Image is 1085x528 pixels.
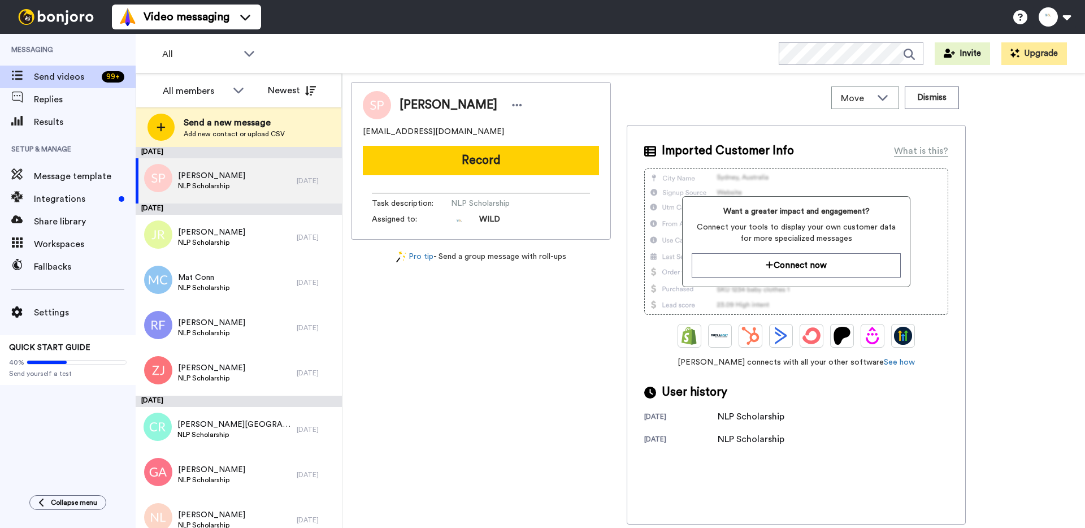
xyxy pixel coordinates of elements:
span: Connect your tools to display your own customer data for more specialized messages [692,222,900,244]
div: [DATE] [136,147,342,158]
span: [PERSON_NAME][GEOGRAPHIC_DATA] [177,419,291,430]
img: Image of Samantha Phelvin [363,91,391,119]
img: ga.png [144,458,172,486]
img: ConvertKit [802,327,821,345]
button: Collapse menu [29,495,106,510]
img: cr.png [144,413,172,441]
div: [DATE] [136,204,342,215]
span: [PERSON_NAME] connects with all your other software [644,357,948,368]
span: All [162,47,238,61]
div: [DATE] [297,176,336,185]
img: ActiveCampaign [772,327,790,345]
span: Fallbacks [34,260,136,274]
span: Send videos [34,70,97,84]
img: Patreon [833,327,851,345]
span: Share library [34,215,136,228]
span: 40% [9,358,24,367]
img: jr.png [144,220,172,249]
span: [PERSON_NAME] [178,227,245,238]
div: 99 + [102,71,124,83]
span: Assigned to: [372,214,451,231]
span: NLP Scholarship [451,198,558,209]
button: Record [363,146,599,175]
a: See how [884,358,915,366]
span: Integrations [34,192,114,206]
span: Move [841,92,871,105]
span: NLP Scholarship [177,430,291,439]
span: Send a new message [184,116,285,129]
span: NLP Scholarship [178,328,245,337]
div: NLP Scholarship [718,410,784,423]
img: Shopify [680,327,698,345]
img: db56d3b7-25cc-4860-a3ab-2408422e83c0-1733197158.jpg [451,214,468,231]
div: [DATE] [136,396,342,407]
img: vm-color.svg [119,8,137,26]
span: Message template [34,170,136,183]
span: Settings [34,306,136,319]
img: mc.png [144,266,172,294]
span: [PERSON_NAME] [178,317,245,328]
img: bj-logo-header-white.svg [14,9,98,25]
span: Workspaces [34,237,136,251]
button: Invite [935,42,990,65]
span: NLP Scholarship [178,238,245,247]
img: Drip [863,327,882,345]
img: zj.png [144,356,172,384]
span: WILD [479,214,500,231]
img: magic-wand.svg [396,251,406,263]
div: All members [163,84,227,98]
span: NLP Scholarship [178,374,245,383]
img: sp.png [144,164,172,192]
span: Want a greater impact and engagement? [692,206,900,217]
div: [DATE] [297,470,336,479]
span: Imported Customer Info [662,142,794,159]
span: Collapse menu [51,498,97,507]
span: NLP Scholarship [178,283,229,292]
div: What is this? [894,144,948,158]
a: Pro tip [396,251,433,263]
img: Hubspot [741,327,759,345]
button: Newest [259,79,324,102]
span: [PERSON_NAME] [178,170,245,181]
span: Results [34,115,136,129]
span: Mat Conn [178,272,229,283]
button: Dismiss [905,86,959,109]
img: GoHighLevel [894,327,912,345]
span: [PERSON_NAME] [400,97,497,114]
div: [DATE] [297,425,336,434]
div: [DATE] [297,278,336,287]
button: Connect now [692,253,900,278]
div: [DATE] [297,369,336,378]
span: [PERSON_NAME] [178,509,245,521]
div: [DATE] [297,323,336,332]
span: Replies [34,93,136,106]
button: Upgrade [1001,42,1067,65]
span: NLP Scholarship [178,475,245,484]
div: [DATE] [297,516,336,525]
img: rf.png [144,311,172,339]
div: [DATE] [644,412,718,423]
div: [DATE] [644,435,718,446]
div: [DATE] [297,233,336,242]
div: NLP Scholarship [718,432,784,446]
span: [PERSON_NAME] [178,464,245,475]
span: [EMAIL_ADDRESS][DOMAIN_NAME] [363,126,504,137]
span: Task description : [372,198,451,209]
span: [PERSON_NAME] [178,362,245,374]
span: Send yourself a test [9,369,127,378]
span: NLP Scholarship [178,181,245,191]
div: - Send a group message with roll-ups [351,251,611,263]
span: Add new contact or upload CSV [184,129,285,139]
span: User history [662,384,727,401]
img: Ontraport [711,327,729,345]
span: QUICK START GUIDE [9,344,90,352]
span: Video messaging [144,9,229,25]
